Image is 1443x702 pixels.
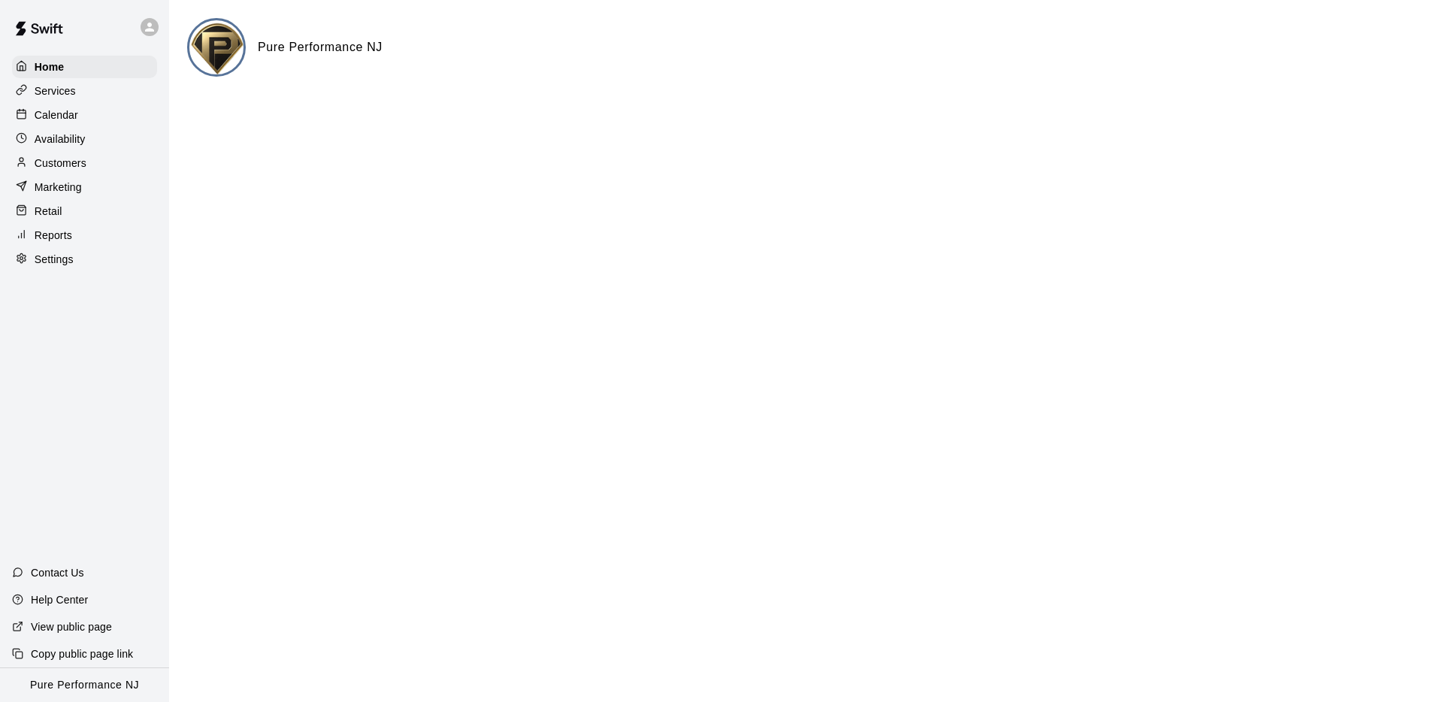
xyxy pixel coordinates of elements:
p: Retail [35,204,62,219]
p: Marketing [35,180,82,195]
p: Reports [35,228,72,243]
p: Pure Performance NJ [30,677,139,693]
p: View public page [31,619,112,634]
a: Services [12,80,157,102]
img: Pure Performance NJ logo [189,20,246,77]
a: Customers [12,152,157,174]
p: Help Center [31,592,88,607]
a: Home [12,56,157,78]
p: Settings [35,252,74,267]
p: Contact Us [31,565,84,580]
p: Availability [35,132,86,147]
a: Reports [12,224,157,247]
p: Copy public page link [31,646,133,661]
a: Marketing [12,176,157,198]
p: Calendar [35,107,78,123]
p: Services [35,83,76,98]
p: Customers [35,156,86,171]
a: Settings [12,248,157,271]
p: Home [35,59,65,74]
a: Availability [12,128,157,150]
h6: Pure Performance NJ [258,38,383,57]
a: Calendar [12,104,157,126]
a: Retail [12,200,157,222]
